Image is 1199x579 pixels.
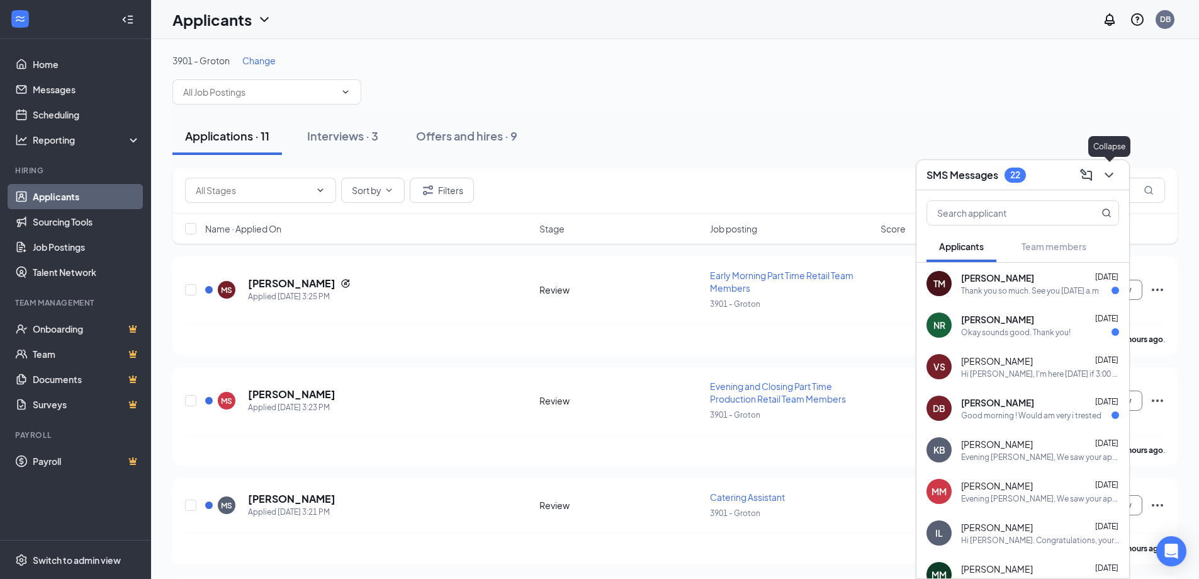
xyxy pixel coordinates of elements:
[961,272,1034,284] span: [PERSON_NAME]
[1150,282,1165,297] svg: Ellipses
[33,234,140,260] a: Job Postings
[196,183,310,197] input: All Stages
[961,396,1034,409] span: [PERSON_NAME]
[539,222,565,235] span: Stage
[539,499,702,512] div: Review
[1122,445,1163,455] b: 2 hours ago
[933,444,945,456] div: KB
[33,184,140,209] a: Applicants
[710,222,757,235] span: Job posting
[1022,241,1086,252] span: Team members
[961,313,1034,326] span: [PERSON_NAME]
[15,134,28,146] svg: Analysis
[183,85,335,99] input: All Job Postings
[1102,12,1117,27] svg: Notifications
[33,341,140,367] a: TeamCrown
[14,13,26,25] svg: WorkstreamLogo
[710,381,846,404] span: Evening and Closing Part Time Production Retail Team Members
[933,360,945,373] div: VS
[221,396,232,406] div: MS
[932,485,947,498] div: MM
[1150,393,1165,408] svg: Ellipses
[248,401,335,414] div: Applied [DATE] 3:23 PM
[307,128,378,144] div: Interviews · 3
[710,270,853,294] span: Early Morning Part Time Retail Team Members
[710,491,785,503] span: Catering Assistant
[1095,314,1118,323] span: [DATE]
[33,554,121,566] div: Switch to admin view
[341,178,405,203] button: Sort byChevronDown
[384,185,394,195] svg: ChevronDown
[1099,165,1119,185] button: ChevronDown
[933,319,945,331] div: NR
[416,128,517,144] div: Offers and hires · 9
[710,508,760,518] span: 3901 - Groton
[939,241,984,252] span: Applicants
[33,449,140,474] a: PayrollCrown
[248,290,351,303] div: Applied [DATE] 3:25 PM
[1088,136,1130,157] div: Collapse
[961,355,1033,367] span: [PERSON_NAME]
[1095,397,1118,406] span: [DATE]
[935,527,943,539] div: IL
[961,563,1033,575] span: [PERSON_NAME]
[1095,563,1118,573] span: [DATE]
[961,452,1119,462] div: Evening [PERSON_NAME], We saw your application and based off your previous management experience,...
[933,402,945,415] div: DB
[315,185,325,195] svg: ChevronDown
[1095,480,1118,490] span: [DATE]
[33,52,140,77] a: Home
[257,12,272,27] svg: ChevronDown
[1101,208,1112,218] svg: MagnifyingGlass
[961,438,1033,450] span: [PERSON_NAME]
[33,260,140,285] a: Talent Network
[205,222,281,235] span: Name · Applied On
[33,209,140,234] a: Sourcing Tools
[420,183,436,198] svg: Filter
[33,102,140,127] a: Scheduling
[352,186,381,195] span: Sort by
[710,299,760,309] span: 3901 - Groton
[1095,272,1118,282] span: [DATE]
[1095,355,1118,365] span: [DATE]
[172,55,230,66] span: 3901 - Groton
[539,284,702,296] div: Review
[961,285,1099,296] div: Thank you so much. See you [DATE] a.m
[33,316,140,341] a: OnboardingCrown
[1095,439,1118,448] span: [DATE]
[1122,544,1163,553] b: 2 hours ago
[1079,168,1094,183] svg: ComposeMessage
[961,493,1119,504] div: Evening [PERSON_NAME], We saw your application and based off your previous management experience,...
[15,165,138,176] div: Hiring
[341,87,351,97] svg: ChevronDown
[33,77,140,102] a: Messages
[927,201,1076,225] input: Search applicant
[1122,335,1163,344] b: 2 hours ago
[961,410,1101,421] div: Good morning ! Would am very i trested
[881,222,906,235] span: Score
[710,410,760,420] span: 3901 - Groton
[121,13,134,26] svg: Collapse
[1101,168,1117,183] svg: ChevronDown
[961,535,1119,546] div: Hi [PERSON_NAME]. Congratulations, your meeting with Panera Bread for Evening and Closing Part Ti...
[961,369,1119,379] div: Hi [PERSON_NAME], I'm here [DATE] if 3:00 works for you! Otherwise, I have availability [DATE]/[D...
[221,500,232,511] div: MS
[33,134,141,146] div: Reporting
[248,506,335,519] div: Applied [DATE] 3:21 PM
[539,394,702,407] div: Review
[248,492,335,506] h5: [PERSON_NAME]
[15,430,138,440] div: Payroll
[1130,12,1145,27] svg: QuestionInfo
[242,55,276,66] span: Change
[926,168,998,182] h3: SMS Messages
[1156,536,1186,566] div: Open Intercom Messenger
[410,178,474,203] button: Filter Filters
[1076,165,1096,185] button: ComposeMessage
[1144,185,1154,195] svg: MagnifyingGlass
[185,128,269,144] div: Applications · 11
[1150,498,1165,513] svg: Ellipses
[248,277,335,290] h5: [PERSON_NAME]
[341,278,351,289] svg: Reapply
[33,367,140,392] a: DocumentsCrown
[221,285,232,295] div: MS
